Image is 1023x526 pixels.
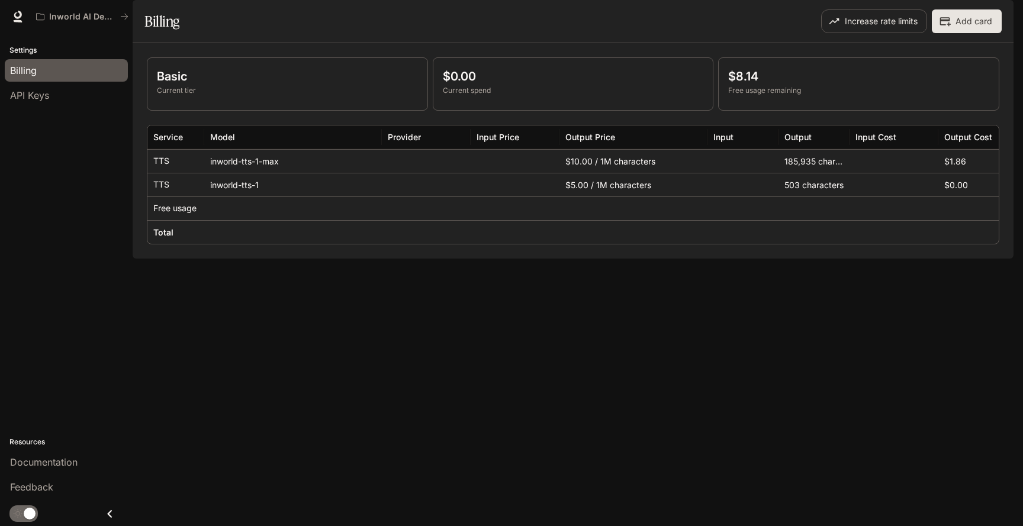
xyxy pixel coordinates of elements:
div: $5.00 / 1M characters [559,173,707,196]
p: Current tier [157,85,418,96]
p: Basic [157,67,418,85]
div: Output Cost [944,132,992,142]
h6: Total [153,227,173,238]
div: Output [784,132,812,142]
div: $10.00 / 1M characters [559,149,707,173]
div: Input Price [477,132,519,142]
div: Provider [388,132,421,142]
div: Input Cost [855,132,896,142]
div: inworld-tts-1 [204,173,382,196]
p: Free usage [153,202,197,214]
p: Inworld AI Demos [49,12,115,22]
p: $8.14 [728,67,989,85]
p: TTS [153,179,169,191]
button: Add card [932,9,1002,33]
p: TTS [153,155,169,167]
p: Free usage remaining [728,85,989,96]
button: All workspaces [31,5,134,28]
div: Service [153,132,183,142]
p: $0.00 [443,67,704,85]
div: Input [713,132,734,142]
div: inworld-tts-1-max [204,149,382,173]
div: 185,935 characters [778,149,850,173]
div: 503 characters [778,173,850,196]
h1: Billing [144,9,179,33]
div: Output Price [565,132,615,142]
div: Model [210,132,235,142]
button: Increase rate limits [821,9,927,33]
p: Current spend [443,85,704,96]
